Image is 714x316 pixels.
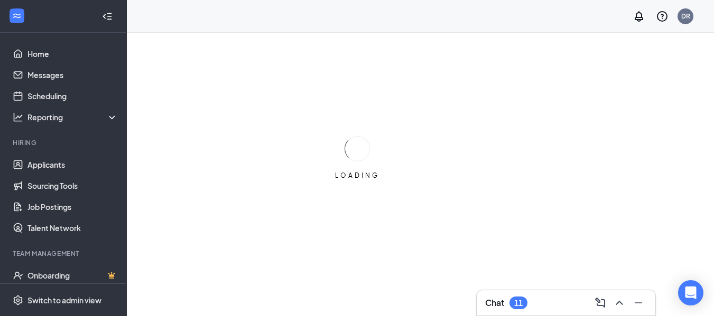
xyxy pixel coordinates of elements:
svg: ChevronUp [613,296,626,309]
div: LOADING [331,171,384,180]
div: Reporting [27,112,118,122]
div: 11 [514,299,523,308]
div: Team Management [13,249,116,258]
svg: ComposeMessage [594,296,607,309]
svg: Minimize [632,296,645,309]
svg: Collapse [102,11,113,22]
a: Applicants [27,154,118,175]
svg: WorkstreamLogo [12,11,22,21]
button: ComposeMessage [592,294,609,311]
a: Talent Network [27,217,118,238]
a: Sourcing Tools [27,175,118,196]
svg: Analysis [13,112,23,122]
svg: Notifications [633,10,645,23]
div: DR [681,12,690,21]
svg: Settings [13,295,23,305]
button: ChevronUp [611,294,628,311]
svg: QuestionInfo [656,10,669,23]
h3: Chat [485,297,504,309]
a: OnboardingCrown [27,265,118,286]
div: Hiring [13,138,116,147]
a: Home [27,43,118,64]
a: Messages [27,64,118,85]
a: Scheduling [27,85,118,107]
div: Open Intercom Messenger [678,280,703,305]
div: Switch to admin view [27,295,101,305]
button: Minimize [630,294,647,311]
a: Job Postings [27,196,118,217]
